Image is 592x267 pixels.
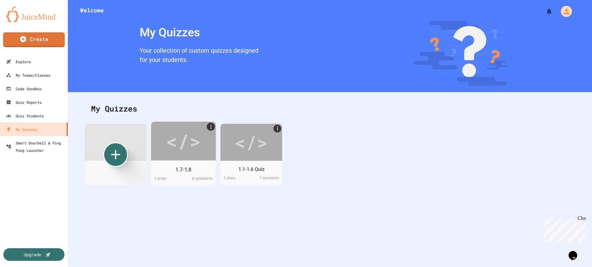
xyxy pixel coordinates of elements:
div: Quiz Students [6,112,44,119]
a: More [273,125,281,132]
div: Chat with us now!Close [2,2,43,39]
div: 7 questions [251,175,282,182]
div: My Teams/Classes [6,71,50,79]
div: 1.7-1.8 [175,166,191,173]
img: logo-orange.svg [6,6,62,22]
div: 1.1-1.6 Quiz [238,166,265,173]
div: </> [235,128,268,156]
div: Your collection of custom quizzes designed for your students. [137,44,261,67]
div: My Quizzes [137,21,261,44]
div: Upgrade [24,251,41,258]
div: 0 play s [151,176,183,183]
div: 8 questions [183,176,216,183]
iframe: chat widget [541,216,586,242]
div: My Account [554,4,573,18]
div: My Quizzes [6,126,37,133]
div: Create new [103,142,128,167]
div: 3 play s [220,175,251,182]
div: </> [166,126,201,156]
a: More [207,123,215,131]
iframe: chat widget [566,242,586,261]
div: My Notifications [534,6,554,17]
a: Create [3,32,65,47]
div: Explore [6,58,31,65]
img: banner-image-my-quizzes.png [413,21,509,86]
div: Code Sandbox [6,85,42,92]
div: Quiz Reports [6,99,42,106]
div: Smart Doorbell & Ping Pong Launcher [6,139,65,154]
div: My Quizzes [85,97,575,121]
